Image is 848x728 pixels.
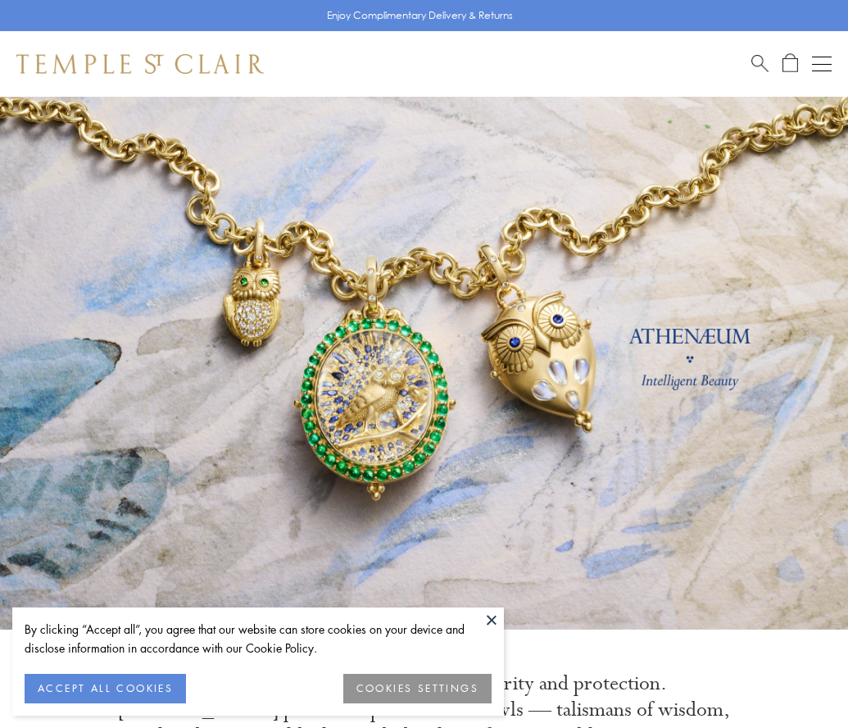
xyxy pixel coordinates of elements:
[343,674,492,703] button: COOKIES SETTINGS
[327,7,513,24] p: Enjoy Complimentary Delivery & Returns
[25,620,492,657] div: By clicking “Accept all”, you agree that our website can store cookies on your device and disclos...
[751,53,769,74] a: Search
[16,54,264,74] img: Temple St. Clair
[812,54,832,74] button: Open navigation
[782,53,798,74] a: Open Shopping Bag
[25,674,186,703] button: ACCEPT ALL COOKIES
